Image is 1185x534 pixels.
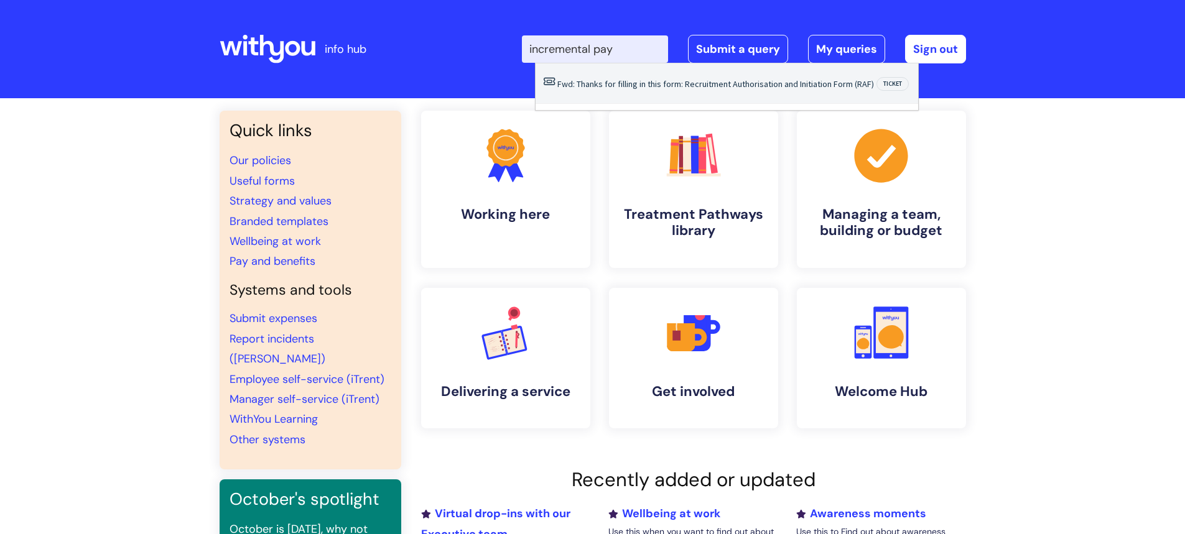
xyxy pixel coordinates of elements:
[608,506,720,521] a: Wellbeing at work
[325,39,366,59] p: info hub
[905,35,966,63] a: Sign out
[230,121,391,140] h3: Quick links
[230,254,315,269] a: Pay and benefits
[230,193,332,208] a: Strategy and values
[230,331,325,366] a: Report incidents ([PERSON_NAME])
[230,372,384,387] a: Employee self-service (iTrent)
[808,35,885,63] a: My queries
[230,392,379,407] a: Manager self-service (iTrent)
[421,288,590,428] a: Delivering a service
[619,206,768,239] h4: Treatment Pathways library
[421,468,966,491] h2: Recently added or updated
[807,384,956,400] h4: Welcome Hub
[688,35,788,63] a: Submit a query
[230,412,318,426] a: WithYou Learning
[876,77,909,91] span: Ticket
[230,432,305,447] a: Other systems
[230,173,295,188] a: Useful forms
[230,153,291,168] a: Our policies
[421,111,590,268] a: Working here
[797,111,966,268] a: Managing a team, building or budget
[557,78,874,90] a: Fwd: Thanks for filling in this form: Recruitment Authorisation and Initiation Form (RAF)
[230,282,391,299] h4: Systems and tools
[230,489,391,509] h3: October's spotlight
[431,384,580,400] h4: Delivering a service
[797,288,966,428] a: Welcome Hub
[807,206,956,239] h4: Managing a team, building or budget
[522,35,966,63] div: | -
[230,311,317,326] a: Submit expenses
[609,111,778,268] a: Treatment Pathways library
[796,506,926,521] a: Awareness moments
[431,206,580,223] h4: Working here
[619,384,768,400] h4: Get involved
[230,214,328,229] a: Branded templates
[522,35,668,63] input: Search
[230,234,321,249] a: Wellbeing at work
[609,288,778,428] a: Get involved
